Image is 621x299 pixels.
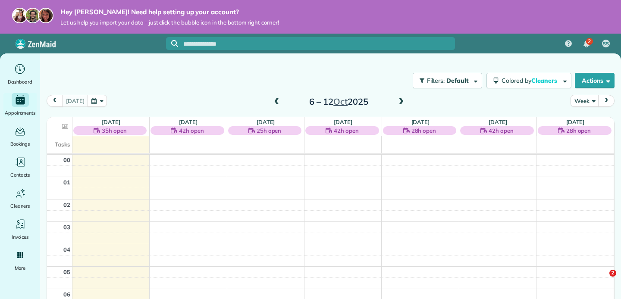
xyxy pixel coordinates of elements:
[102,126,127,135] span: 35h open
[3,217,37,241] a: Invoices
[55,141,70,148] span: Tasks
[3,186,37,210] a: Cleaners
[63,224,70,230] span: 03
[285,97,393,106] h2: 6 – 12 2025
[10,202,30,210] span: Cleaners
[15,264,25,272] span: More
[60,8,279,16] strong: Hey [PERSON_NAME]! Need help setting up your account?
[411,118,430,125] a: [DATE]
[3,124,37,148] a: Bookings
[10,140,30,148] span: Bookings
[446,77,469,84] span: Default
[577,34,596,53] div: 2 unread notifications
[63,156,70,163] span: 00
[257,126,282,135] span: 25h open
[8,78,32,86] span: Dashboard
[566,126,591,135] span: 28h open
[179,118,198,125] a: [DATE]
[427,77,445,84] span: Filters:
[63,246,70,253] span: 04
[3,93,37,117] a: Appointments
[598,95,615,106] button: next
[63,179,70,186] span: 01
[489,118,507,125] a: [DATE]
[411,126,436,135] span: 28h open
[179,126,204,135] span: 42h open
[571,95,599,106] button: Week
[3,155,37,179] a: Contacts
[334,126,359,135] span: 42h open
[257,118,275,125] a: [DATE]
[47,95,63,106] button: prev
[486,73,571,88] button: Colored byCleaners
[592,270,612,290] iframe: Intercom live chat
[12,8,28,23] img: maria-72a9807cf96188c08ef61303f053569d2e2a8a1cde33d635c8a3ac13582a053d.jpg
[489,126,514,135] span: 42h open
[38,8,53,23] img: michelle-19f622bdf1676172e81f8f8fba1fb50e276960ebfe0243fe18214015130c80e4.jpg
[333,96,348,107] span: Oct
[502,77,560,84] span: Colored by
[413,73,482,88] button: Filters: Default
[10,171,30,179] span: Contacts
[166,40,178,47] button: Focus search
[60,19,279,26] span: Let us help you import your data - just click the bubble icon in the bottom right corner!
[63,291,70,298] span: 06
[5,109,36,117] span: Appointments
[609,270,616,277] span: 2
[588,38,591,45] span: 2
[12,233,29,241] span: Invoices
[171,40,178,47] svg: Focus search
[102,118,120,125] a: [DATE]
[62,95,88,106] button: [DATE]
[63,201,70,208] span: 02
[63,268,70,275] span: 05
[531,77,559,84] span: Cleaners
[408,73,482,88] a: Filters: Default
[558,34,621,53] nav: Main
[334,118,352,125] a: [DATE]
[603,40,609,47] span: SS
[575,73,615,88] button: Actions
[566,118,585,125] a: [DATE]
[25,8,41,23] img: jorge-587dff0eeaa6aab1f244e6dc62b8924c3b6ad411094392a53c71c6c4a576187d.jpg
[3,62,37,86] a: Dashboard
